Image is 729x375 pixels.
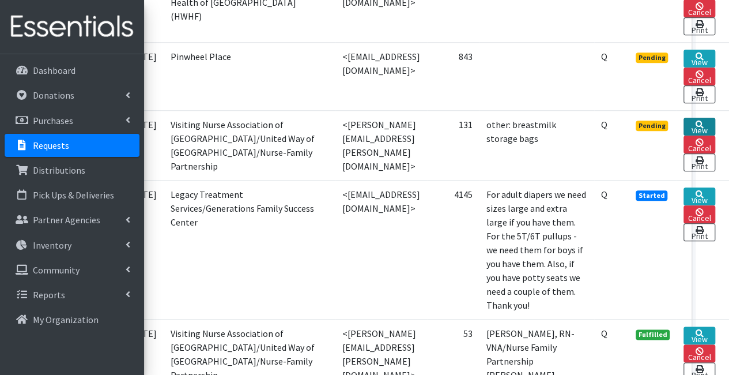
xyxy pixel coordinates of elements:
[601,328,607,339] abbr: Quantity
[5,134,139,157] a: Requests
[33,65,75,76] p: Dashboard
[479,110,594,180] td: other: breastmilk storage bags
[33,314,99,325] p: My Organization
[636,329,670,340] span: Fulfilled
[5,109,139,132] a: Purchases
[636,52,668,63] span: Pending
[683,17,715,35] a: Print
[636,121,668,131] span: Pending
[683,136,715,153] a: Cancel
[601,189,607,200] abbr: Quantity
[479,180,594,319] td: For adult diapers we need sizes large and extra large if you have them. For the 5T/6T pullups - w...
[427,42,479,110] td: 843
[164,110,335,180] td: Visiting Nurse Association of [GEOGRAPHIC_DATA]/United Way of [GEOGRAPHIC_DATA]/Nurse-Family Part...
[5,208,139,231] a: Partner Agencies
[5,258,139,282] a: Community
[683,187,715,205] a: View
[5,7,139,46] img: HumanEssentials
[164,42,335,110] td: Pinwheel Place
[683,85,715,103] a: Print
[5,234,139,257] a: Inventory
[601,119,607,130] abbr: Quantity
[33,189,114,201] p: Pick Ups & Deliveries
[33,239,71,251] p: Inventory
[5,308,139,331] a: My Organization
[335,110,427,180] td: <[PERSON_NAME][EMAIL_ADDRESS][PERSON_NAME][DOMAIN_NAME]>
[164,180,335,319] td: Legacy Treatment Services/Generations Family Success Center
[33,214,100,226] p: Partner Agencies
[427,110,479,180] td: 131
[683,153,715,171] a: Print
[5,283,139,306] a: Reports
[683,327,715,344] a: View
[683,223,715,241] a: Print
[33,264,80,276] p: Community
[683,205,715,223] a: Cancel
[683,118,715,136] a: View
[33,164,85,176] p: Distributions
[33,89,74,101] p: Donations
[601,51,607,62] abbr: Quantity
[427,180,479,319] td: 4145
[683,50,715,67] a: View
[335,180,427,319] td: <[EMAIL_ADDRESS][DOMAIN_NAME]>
[5,159,139,182] a: Distributions
[335,42,427,110] td: <[EMAIL_ADDRESS][DOMAIN_NAME]>
[5,84,139,107] a: Donations
[33,115,73,126] p: Purchases
[33,289,65,301] p: Reports
[683,344,715,362] a: Cancel
[683,67,715,85] a: Cancel
[5,59,139,82] a: Dashboard
[636,190,668,201] span: Started
[5,183,139,207] a: Pick Ups & Deliveries
[33,140,69,151] p: Requests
